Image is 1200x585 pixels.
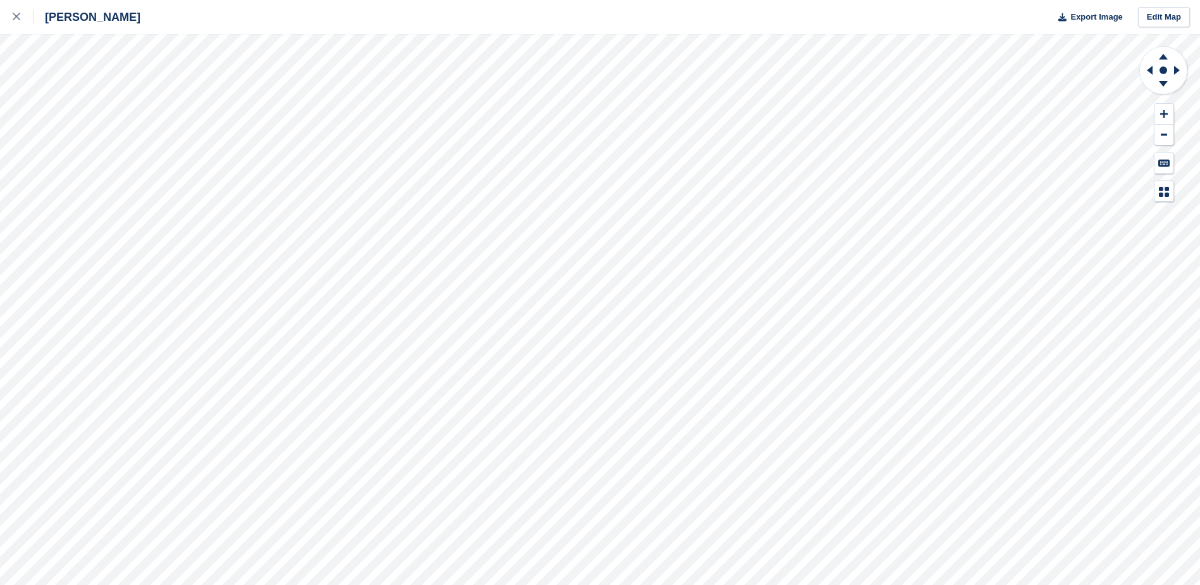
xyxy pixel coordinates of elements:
a: Edit Map [1138,7,1190,28]
button: Zoom Out [1154,125,1173,146]
div: [PERSON_NAME] [34,9,140,25]
button: Zoom In [1154,104,1173,125]
button: Export Image [1051,7,1123,28]
button: Map Legend [1154,181,1173,202]
button: Keyboard Shortcuts [1154,153,1173,173]
span: Export Image [1070,11,1122,23]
